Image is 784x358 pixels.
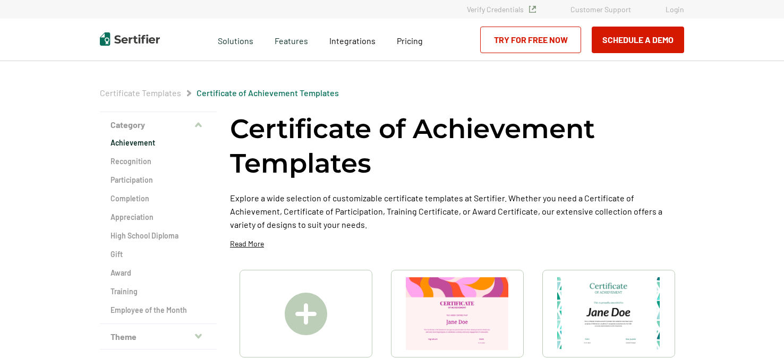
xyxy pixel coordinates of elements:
[557,277,660,350] img: Certificate of Achievement for Elementary Students Template
[230,238,264,249] p: Read More
[275,33,308,46] span: Features
[230,191,684,231] p: Explore a wide selection of customizable certificate templates at Sertifier. Whether you need a C...
[397,36,423,46] span: Pricing
[197,88,339,98] a: Certificate of Achievement Templates
[110,156,206,167] a: Recognition
[480,27,581,53] a: Try for Free Now
[100,88,339,98] div: Breadcrumb
[285,293,327,335] img: Create A Blank Certificate
[218,33,253,46] span: Solutions
[110,138,206,148] a: Achievement
[110,193,206,204] a: Completion
[329,33,376,46] a: Integrations
[570,5,631,14] a: Customer Support
[110,212,206,223] a: Appreciation
[230,112,684,181] h1: Certificate of Achievement Templates
[100,88,181,98] a: Certificate Templates
[100,112,217,138] button: Category
[529,6,536,13] img: Verified
[329,36,376,46] span: Integrations
[110,231,206,241] a: High School Diploma
[397,33,423,46] a: Pricing
[100,138,217,324] div: Category
[100,324,217,350] button: Theme
[110,305,206,316] a: Employee of the Month
[467,5,536,14] a: Verify Credentials
[110,249,206,260] a: Gift
[666,5,684,14] a: Login
[110,286,206,297] a: Training
[406,277,509,350] img: Certificate of Achievement for Preschool Template
[100,32,160,46] img: Sertifier | Digital Credentialing Platform
[110,268,206,278] a: Award
[110,175,206,185] a: Participation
